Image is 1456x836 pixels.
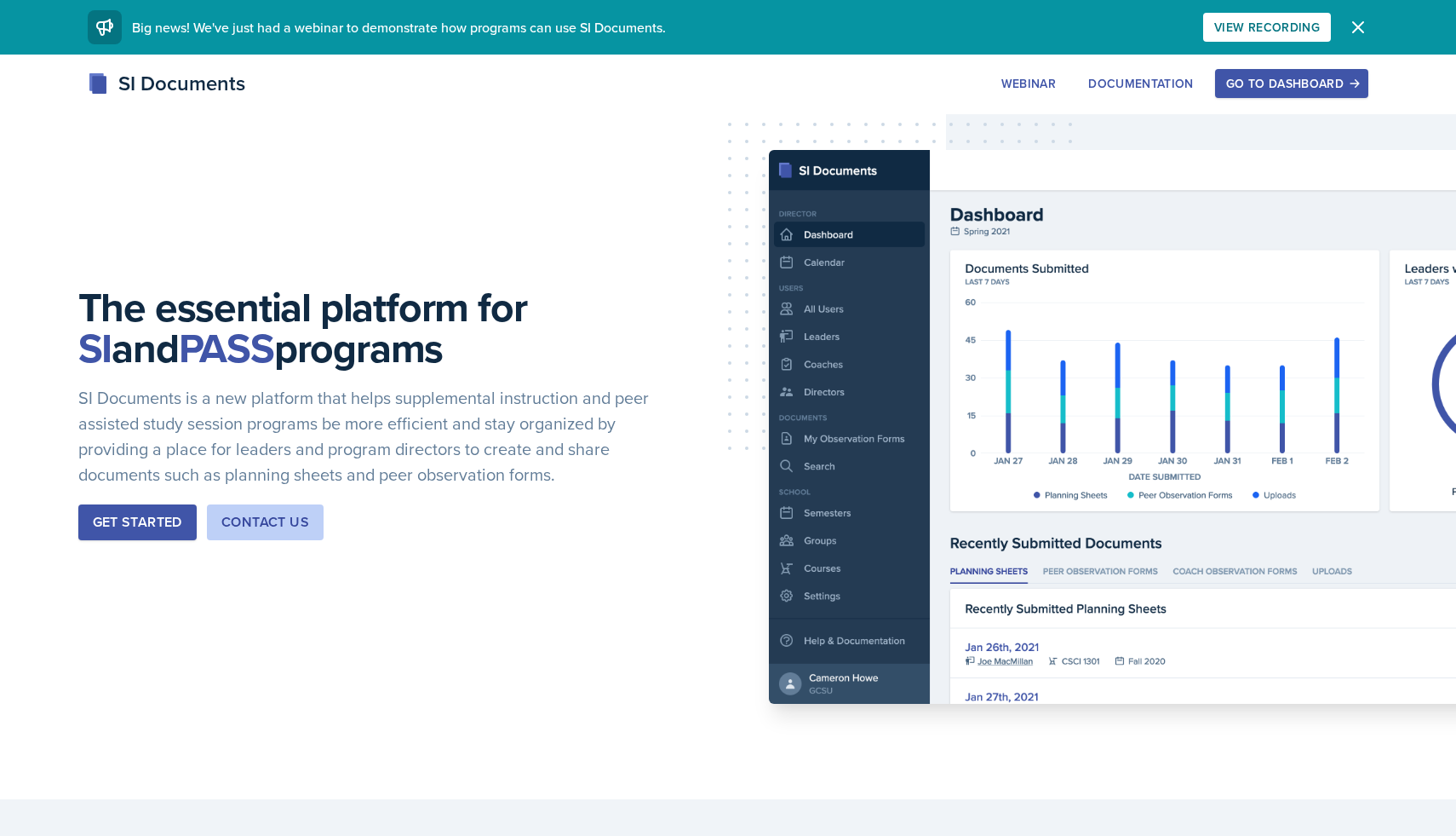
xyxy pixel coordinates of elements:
[1214,20,1320,34] div: View Recording
[1077,69,1205,98] button: Documentation
[88,68,245,99] div: SI Documents
[1203,13,1331,42] button: View Recording
[221,512,309,533] div: Contact Us
[93,512,182,533] div: Get Started
[1088,77,1194,90] div: Documentation
[990,69,1067,98] button: Webinar
[1215,69,1368,98] button: Go to Dashboard
[207,504,324,540] button: Contact Us
[132,18,666,37] span: Big news! We've just had a webinar to demonstrate how programs can use SI Documents.
[78,504,197,540] button: Get Started
[1001,77,1056,90] div: Webinar
[1226,77,1357,90] div: Go to Dashboard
